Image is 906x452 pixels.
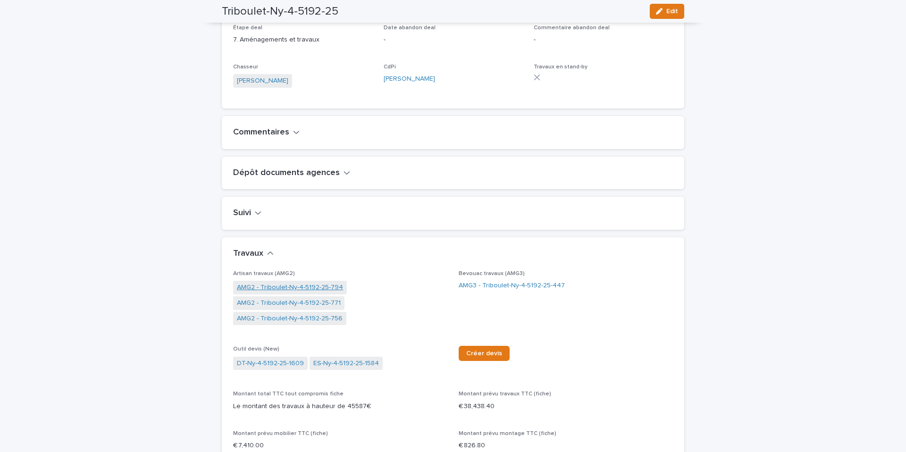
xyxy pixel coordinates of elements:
p: Le montant des travaux à hauteur de 45587€ [233,402,447,411]
p: € 7,410.00 [233,441,447,451]
h2: Triboulet-Ny-4-5192-25 [222,5,338,18]
button: Commentaires [233,127,300,138]
p: - [534,35,673,45]
p: € 826.80 [459,441,673,451]
span: Montant prévu travaux TTC (fiche) [459,391,551,397]
span: Montant prévu montage TTC (fiche) [459,431,556,436]
p: - [384,35,523,45]
button: Dépôt documents agences [233,168,350,178]
a: ES-Ny-4-5192-25-1584 [313,359,379,368]
a: Créer devis [459,346,510,361]
span: Montant prévu mobilier TTC (fiche) [233,431,328,436]
a: [PERSON_NAME] [237,76,288,86]
button: Travaux [233,249,274,259]
span: Date abandon deal [384,25,436,31]
a: [PERSON_NAME] [384,74,435,84]
a: AMG2 - Triboulet-Ny-4-5192-25-771 [237,298,341,308]
span: CdPi [384,64,396,70]
h2: Dépôt documents agences [233,168,340,178]
span: Montant total TTC tout compromis fiche [233,391,344,397]
span: Edit [666,8,678,15]
h2: Travaux [233,249,263,259]
span: Artisan travaux (AMG2) [233,271,295,276]
span: Créer devis [466,350,502,357]
p: € 38,438.40 [459,402,673,411]
h2: Commentaires [233,127,289,138]
span: Chasseur [233,64,258,70]
button: Edit [650,4,684,19]
a: AMG3 - Triboulet-Ny-4-5192-25-447 [459,281,565,291]
h2: Suivi [233,208,251,218]
span: Travaux en stand-by [534,64,587,70]
span: Outil devis (New) [233,346,279,352]
span: Bevouac travaux (AMG3) [459,271,525,276]
a: DT-Ny-4-5192-25-1609 [237,359,304,368]
span: Étape deal [233,25,262,31]
button: Suivi [233,208,261,218]
p: 7. Aménagements et travaux [233,35,372,45]
a: AMG2 - Triboulet-Ny-4-5192-25-794 [237,283,343,293]
span: Commentaire abandon deal [534,25,610,31]
a: AMG2 - Triboulet-Ny-4-5192-25-756 [237,314,343,324]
